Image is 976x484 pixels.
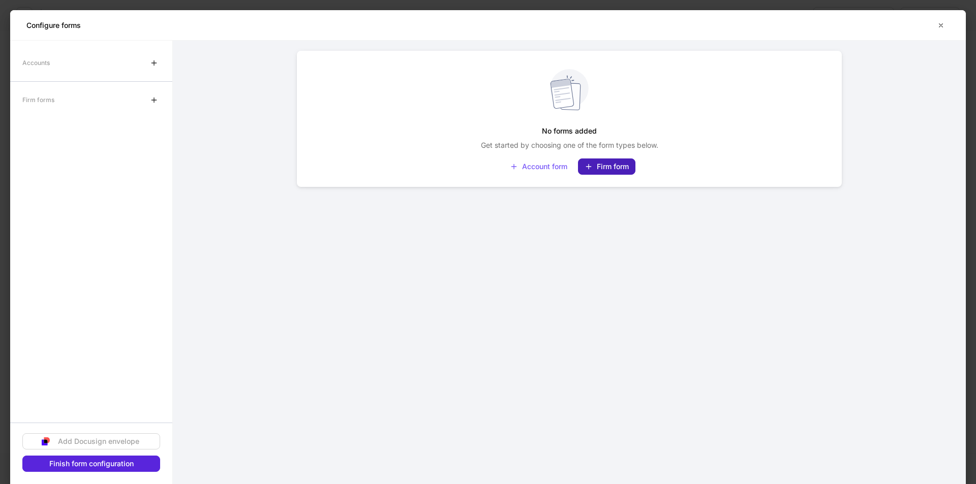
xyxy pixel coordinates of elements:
h5: No forms added [542,122,597,140]
div: Finish form configuration [49,460,134,467]
h5: Configure forms [26,20,81,30]
p: Get started by choosing one of the form types below. [481,140,658,150]
div: Accounts [22,54,50,72]
div: Firm form [585,163,629,171]
button: Firm form [578,158,635,175]
button: Finish form configuration [22,456,160,472]
div: Firm forms [22,91,54,109]
button: Account form [503,158,574,175]
div: Account form [510,163,567,171]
